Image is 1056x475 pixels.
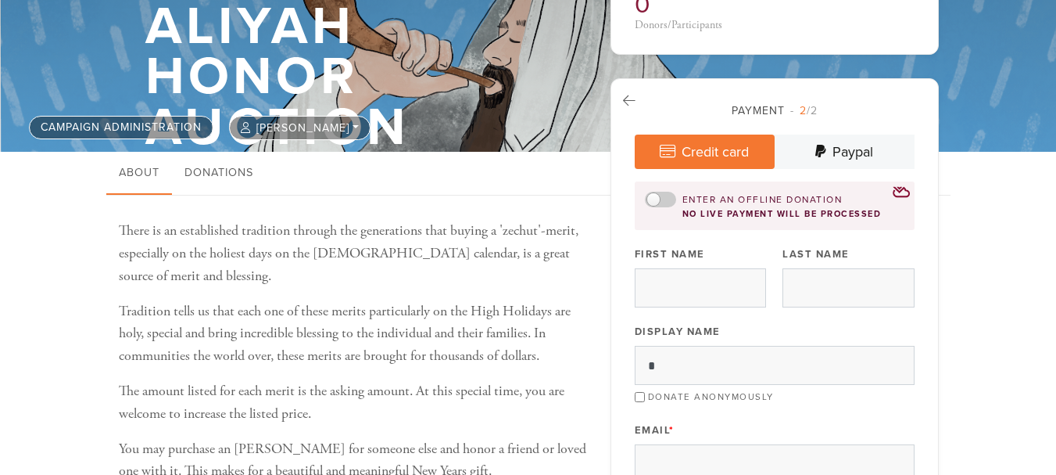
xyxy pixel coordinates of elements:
a: Donations [172,152,266,196]
label: Display Name [635,325,721,339]
label: Donate Anonymously [648,391,774,402]
a: Credit card [635,135,775,169]
div: no live payment will be processed [645,209,904,219]
label: Enter an offline donation [682,193,843,207]
span: /2 [790,104,818,117]
label: Last Name [782,247,850,261]
a: About [106,152,172,196]
p: The amount listed for each merit is the asking amount. At this special time, you are welcome to i... [119,380,586,426]
p: Tradition tells us that each one of these merits particularly on the High Holidays are holy, spec... [119,300,586,368]
button: [PERSON_NAME] [229,116,370,140]
a: Campaign Administration [29,116,213,139]
span: 2 [800,104,807,117]
span: This field is required. [669,424,675,437]
p: There is an established tradition through the generations that buying a 'zechut'-merit, especiall... [119,220,586,287]
label: First Name [635,247,705,261]
div: Payment [635,103,915,119]
div: Donors/Participants [635,20,770,31]
label: Email [635,423,675,437]
a: Paypal [775,135,915,169]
